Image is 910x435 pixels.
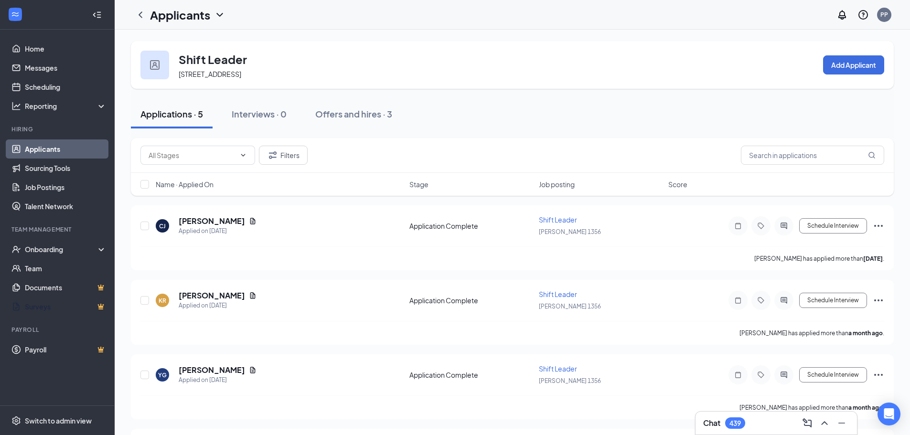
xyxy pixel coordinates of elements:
[179,365,245,375] h5: [PERSON_NAME]
[11,10,20,19] svg: WorkstreamLogo
[11,244,21,254] svg: UserCheck
[739,403,884,412] p: [PERSON_NAME] has applied more than .
[232,108,287,120] div: Interviews · 0
[729,419,741,427] div: 439
[159,297,166,305] div: KR
[755,297,767,304] svg: Tag
[25,259,107,278] a: Team
[179,51,247,67] h3: Shift Leader
[25,340,107,359] a: PayrollCrown
[755,371,767,379] svg: Tag
[778,222,790,230] svg: ActiveChat
[880,11,888,19] div: PP
[249,366,257,374] svg: Document
[834,415,849,431] button: Minimize
[409,296,533,305] div: Application Complete
[539,377,601,384] span: [PERSON_NAME] 1356
[25,278,107,297] a: DocumentsCrown
[179,70,241,78] span: [STREET_ADDRESS]
[409,180,428,189] span: Stage
[848,404,883,411] b: a month ago
[823,55,884,74] button: Add Applicant
[179,226,257,236] div: Applied on [DATE]
[25,39,107,58] a: Home
[25,197,107,216] a: Talent Network
[539,364,577,373] span: Shift Leader
[25,77,107,96] a: Scheduling
[732,297,744,304] svg: Note
[802,417,813,429] svg: ComposeMessage
[819,417,830,429] svg: ChevronUp
[25,416,92,425] div: Switch to admin view
[799,293,867,308] button: Schedule Interview
[11,326,105,334] div: Payroll
[25,297,107,316] a: SurveysCrown
[754,255,884,263] p: [PERSON_NAME] has applied more than .
[741,146,884,165] input: Search in applications
[25,178,107,197] a: Job Postings
[150,7,210,23] h1: Applicants
[25,139,107,159] a: Applicants
[668,180,687,189] span: Score
[159,222,166,230] div: CJ
[800,415,815,431] button: ComposeMessage
[739,329,884,337] p: [PERSON_NAME] has applied more than .
[267,149,278,161] svg: Filter
[778,297,790,304] svg: ActiveChat
[214,9,225,21] svg: ChevronDown
[703,418,720,428] h3: Chat
[539,228,601,235] span: [PERSON_NAME] 1356
[857,9,869,21] svg: QuestionInfo
[25,244,98,254] div: Onboarding
[150,60,160,70] img: user icon
[156,180,214,189] span: Name · Applied On
[179,216,245,226] h5: [PERSON_NAME]
[135,9,146,21] svg: ChevronLeft
[732,222,744,230] svg: Note
[249,292,257,299] svg: Document
[149,150,236,160] input: All Stages
[179,301,257,310] div: Applied on [DATE]
[873,295,884,306] svg: Ellipses
[863,255,883,262] b: [DATE]
[755,222,767,230] svg: Tag
[868,151,876,159] svg: MagnifyingGlass
[409,221,533,231] div: Application Complete
[873,369,884,381] svg: Ellipses
[11,416,21,425] svg: Settings
[179,375,257,385] div: Applied on [DATE]
[539,180,575,189] span: Job posting
[836,417,847,429] svg: Minimize
[836,9,848,21] svg: Notifications
[315,108,392,120] div: Offers and hires · 3
[92,10,102,20] svg: Collapse
[11,125,105,133] div: Hiring
[409,370,533,380] div: Application Complete
[259,146,308,165] button: Filter Filters
[25,159,107,178] a: Sourcing Tools
[539,303,601,310] span: [PERSON_NAME] 1356
[11,225,105,233] div: Team Management
[239,151,247,159] svg: ChevronDown
[179,290,245,301] h5: [PERSON_NAME]
[249,217,257,225] svg: Document
[817,415,832,431] button: ChevronUp
[11,101,21,111] svg: Analysis
[732,371,744,379] svg: Note
[799,367,867,382] button: Schedule Interview
[878,403,900,425] div: Open Intercom Messenger
[778,371,790,379] svg: ActiveChat
[848,329,883,337] b: a month ago
[873,220,884,232] svg: Ellipses
[539,290,577,298] span: Shift Leader
[158,371,167,379] div: YG
[539,215,577,224] span: Shift Leader
[799,218,867,233] button: Schedule Interview
[25,101,107,111] div: Reporting
[25,58,107,77] a: Messages
[140,108,203,120] div: Applications · 5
